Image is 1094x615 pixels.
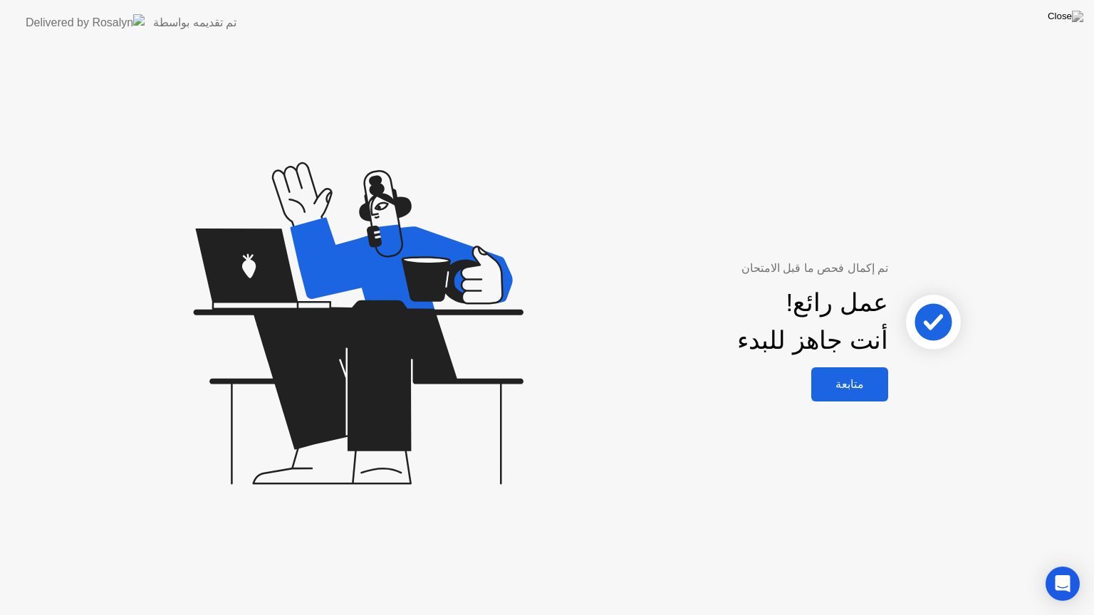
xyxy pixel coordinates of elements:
[1046,567,1080,601] div: Open Intercom Messenger
[26,14,145,31] img: Delivered by Rosalyn
[1048,11,1083,22] img: Close
[594,260,888,277] div: تم إكمال فحص ما قبل الامتحان
[737,284,888,359] div: عمل رائع! أنت جاهز للبدء
[153,14,236,31] div: تم تقديمه بواسطة
[816,377,884,391] div: متابعة
[811,367,888,401] button: متابعة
